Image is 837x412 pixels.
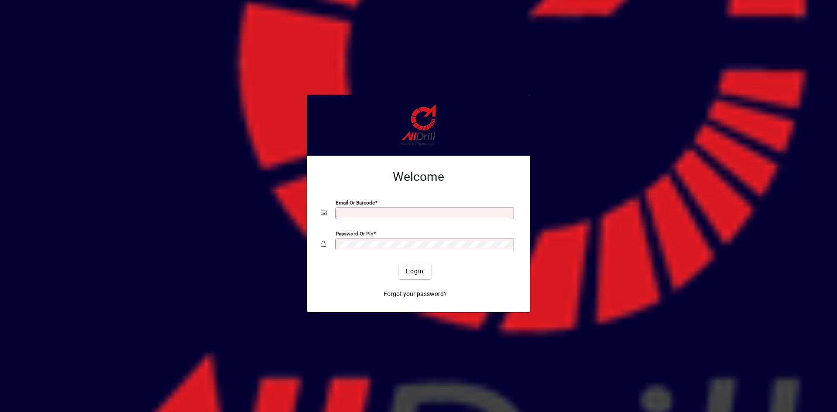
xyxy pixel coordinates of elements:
[406,267,424,276] span: Login
[384,289,447,299] span: Forgot your password?
[336,231,373,237] mat-label: Password or Pin
[380,286,450,302] a: Forgot your password?
[321,170,516,184] h2: Welcome
[336,200,375,206] mat-label: Email or Barcode
[399,263,431,279] button: Login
